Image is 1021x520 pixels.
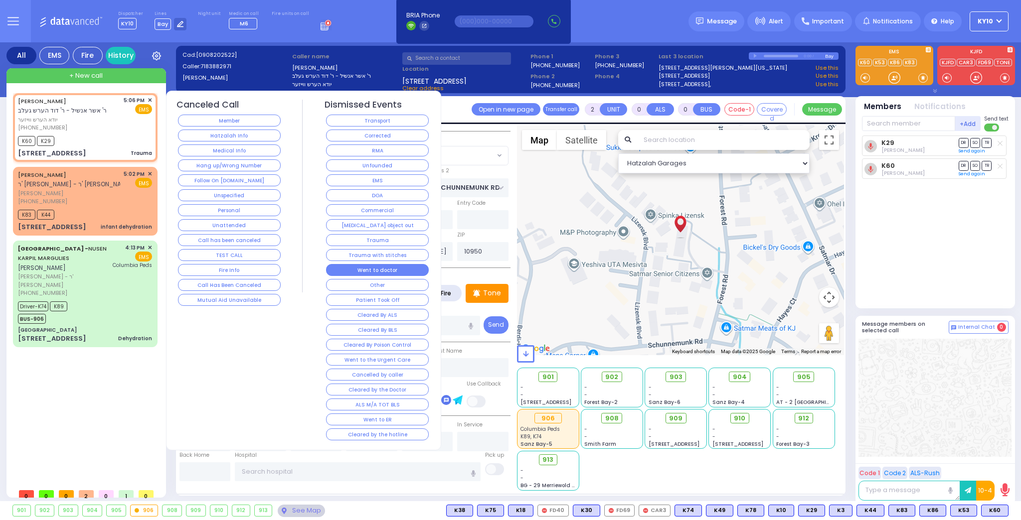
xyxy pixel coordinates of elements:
label: Back Home [179,451,209,459]
div: 910 [210,505,228,516]
button: Notifications [914,101,966,113]
span: EMS [135,104,152,114]
button: UNIT [600,103,627,116]
div: BLS [508,505,533,517]
span: Driver-K74 [18,301,48,311]
div: BLS [888,505,915,517]
button: Went to doctor [326,264,429,276]
a: History [106,47,136,64]
span: Phone 1 [530,52,591,61]
button: Personal [178,204,281,216]
span: - [776,425,779,433]
span: - [584,391,587,398]
div: [STREET_ADDRESS] [18,334,86,344]
span: 5:06 PM [124,97,145,104]
span: Bay [155,18,171,30]
label: Lines [155,11,187,17]
span: AT - 2 [GEOGRAPHIC_DATA] [776,398,850,406]
label: Hospital [235,451,257,459]
a: Send again [959,148,985,154]
button: Medical Info [178,144,281,156]
div: Trauma [131,149,152,157]
span: - [584,433,587,440]
div: Fire [73,47,103,64]
a: [STREET_ADDRESS] [659,72,710,80]
label: [PHONE_NUMBER] [530,61,580,69]
button: Cleared By ALS [326,309,429,321]
span: Send text [984,115,1009,123]
div: K10 [768,505,794,517]
label: P Last Name [429,347,462,355]
button: Cleared by the hotline [326,428,429,440]
span: 903 [670,372,682,382]
div: 901 [13,505,30,516]
span: Columbia Peds [113,261,152,269]
button: Cancelled by caller [326,369,429,381]
div: BLS [477,505,504,517]
span: - [520,391,523,398]
span: - [649,391,652,398]
div: BLS [981,505,1009,517]
div: BLS [737,505,764,517]
span: - [712,433,715,440]
label: ZIP [457,231,465,239]
span: Phone 3 [595,52,656,61]
button: DOA [326,189,429,201]
button: Unattended [178,219,281,231]
label: Fire units on call [272,11,309,17]
button: Transport [326,115,429,127]
button: Cleared By BLS [326,324,429,336]
span: K83 [18,210,35,220]
span: 0 [39,490,54,498]
button: Commercial [326,204,429,216]
label: [PERSON_NAME] [292,64,399,72]
span: 4:13 PM [125,244,145,252]
span: Help [941,17,954,26]
input: (000)000-00000 [455,15,533,27]
span: - [649,433,652,440]
div: [STREET_ADDRESS] [18,222,86,232]
div: K49 [706,505,733,517]
button: Toggle fullscreen view [819,130,839,150]
button: Cleared By Poison Control [326,339,429,351]
span: 901 [542,372,554,382]
span: - [776,391,779,398]
button: Covered [757,103,787,116]
button: Went to the Urgent Care [326,354,429,366]
div: K38 [446,505,473,517]
div: BLS [856,505,884,517]
div: BLS [573,505,600,517]
input: Search member [862,116,955,131]
label: ר' אשר אנשיל - ר' דוד הערש געלב [292,72,399,80]
a: K29 [881,139,894,146]
span: K89, K74 [520,433,541,440]
div: K3 [829,505,852,517]
button: Hang up/Wrong Number [178,159,281,171]
button: Corrected [326,130,429,141]
span: 0 [19,490,34,498]
span: M6 [240,19,248,27]
button: Members [864,101,901,113]
button: Fire Info [178,264,281,276]
button: Transfer call [543,103,579,116]
button: Show street map [522,130,557,150]
label: [PHONE_NUMBER] [595,61,644,69]
span: 5:02 PM [124,170,145,178]
div: K18 [508,505,533,517]
span: Clear address [402,84,444,92]
div: FD40 [537,505,569,517]
a: Use this [816,64,839,72]
div: BLS [798,505,825,517]
div: K86 [919,505,946,517]
span: Phone 2 [530,72,591,81]
span: 904 [733,372,747,382]
img: Logo [39,15,106,27]
a: K60 [881,162,895,169]
span: KY10 [118,18,137,29]
span: Sanz Bay-5 [520,440,552,448]
span: [PHONE_NUMBER] [18,124,67,131]
label: KJFD [937,49,1015,56]
span: 0 [997,323,1006,332]
button: Call has been canceled [178,234,281,246]
span: - [712,384,715,391]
